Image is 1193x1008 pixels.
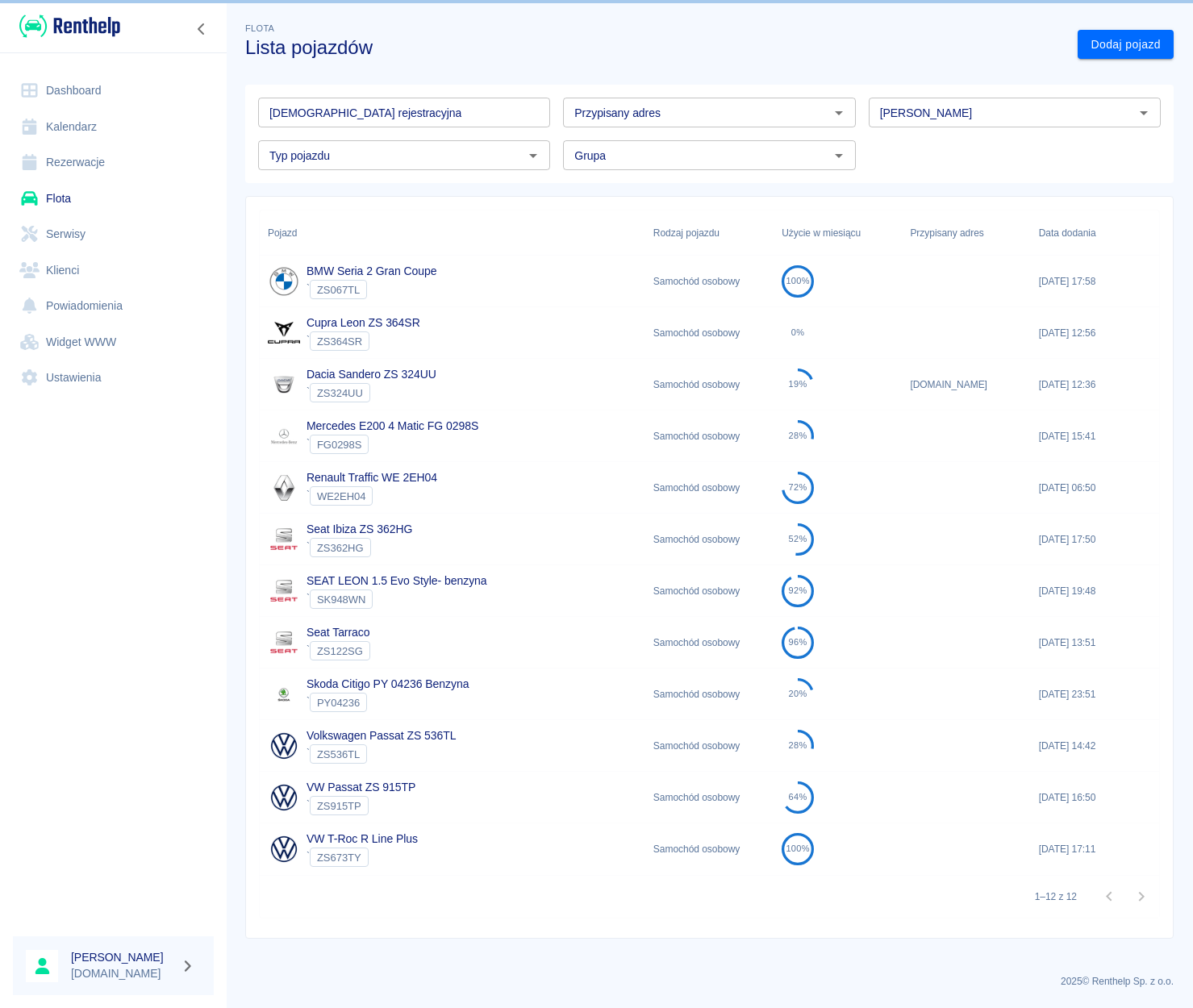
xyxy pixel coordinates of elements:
div: ` [307,744,456,764]
button: Otwórz [522,144,544,167]
a: Cupra Leon ZS 364SR [307,316,420,329]
div: 100% [786,843,809,854]
div: Rodzaj pojazdu [653,210,720,256]
div: ` [307,641,370,660]
div: 64% [789,792,807,802]
div: Przypisany adres [902,210,1030,256]
span: SK948WN [311,594,372,606]
div: ` [307,280,437,299]
div: [DATE] 17:50 [1031,514,1159,565]
div: Pojazd [268,210,297,256]
div: 100% [786,276,809,286]
a: Dacia Sandero ZS 324UU [307,368,436,381]
a: BMW Seria 2 Gran Coupe [307,264,437,277]
div: 96% [789,637,807,648]
p: 2025 © Renthelp Sp. z o.o. [245,974,1174,989]
div: Samochód osobowy [645,256,774,307]
span: ZS673TY [311,852,368,864]
span: ZS067TL [311,284,366,296]
a: Kalendarz [13,109,214,145]
img: Image [268,575,300,607]
img: Image [268,781,300,814]
a: Seat Ibiza ZS 362HG [307,523,412,535]
div: Samochód osobowy [645,359,774,410]
div: Pojazd [260,210,645,256]
div: [DOMAIN_NAME] [902,359,1030,410]
a: Ustawienia [13,360,214,396]
div: 52% [789,534,807,544]
a: Powiadomienia [13,288,214,324]
div: [DATE] 14:42 [1031,720,1159,772]
div: ` [307,331,420,351]
div: Przypisany adres [910,210,983,256]
a: Dashboard [13,73,214,109]
div: Samochód osobowy [645,514,774,565]
a: Klienci [13,252,214,289]
button: Otwórz [1133,102,1155,124]
div: Samochód osobowy [645,307,774,359]
div: 28% [789,740,807,751]
p: 1–12 z 12 [1035,889,1077,904]
div: ` [307,693,469,712]
a: Seat Tarraco [307,626,370,639]
div: 19% [789,379,807,389]
img: Image [268,678,300,710]
div: ` [307,538,412,557]
a: VW Passat ZS 915TP [307,781,415,793]
div: Data dodania [1039,210,1096,256]
a: Widget WWW [13,324,214,360]
div: [DATE] 19:48 [1031,565,1159,617]
span: ZS122SG [311,645,369,657]
img: Renthelp logo [19,13,120,40]
span: ZS915TP [311,800,368,812]
div: 92% [789,585,807,596]
a: Renthelp logo [13,13,120,40]
a: Serwisy [13,216,214,252]
div: Samochód osobowy [645,617,774,669]
a: Dodaj pojazd [1078,30,1174,60]
img: Image [268,369,300,401]
div: [DATE] 13:51 [1031,617,1159,669]
span: ZS362HG [311,542,370,554]
div: Samochód osobowy [645,772,774,823]
a: SEAT LEON 1.5 Evo Style- benzyna [307,574,487,587]
span: WE2EH04 [311,490,372,502]
div: ` [307,383,436,402]
a: Flota [13,181,214,217]
div: Data dodania [1031,210,1159,256]
a: Mercedes E200 4 Matic FG 0298S [307,419,478,432]
div: [DATE] 17:58 [1031,256,1159,307]
a: Renault Traffic WE 2EH04 [307,471,437,484]
img: Image [268,420,300,452]
div: ` [307,589,487,609]
div: Użycie w miesiącu [774,210,902,256]
img: Image [268,317,300,349]
div: 28% [789,431,807,441]
img: Image [268,523,300,556]
div: Samochód osobowy [645,462,774,514]
span: ZS364SR [311,335,369,348]
img: Image [268,265,300,298]
a: Rezerwacje [13,144,214,181]
button: Zwiń nawigację [190,19,214,40]
img: Image [268,730,300,762]
div: [DATE] 16:50 [1031,772,1159,823]
a: Volkswagen Passat ZS 536TL [307,729,456,742]
div: Rodzaj pojazdu [645,210,774,256]
span: PY04236 [311,697,366,709]
span: FG0298S [311,439,368,451]
div: ` [307,796,415,815]
div: 72% [789,482,807,493]
div: [DATE] 17:11 [1031,823,1159,875]
img: Image [268,833,300,865]
span: ZS324UU [311,387,369,399]
button: Otwórz [828,102,850,124]
a: VW T-Roc R Line Plus [307,832,418,845]
div: 20% [789,689,807,699]
div: Samochód osobowy [645,410,774,462]
a: Skoda Citigo PY 04236 Benzyna [307,677,469,690]
h3: Lista pojazdów [245,36,1065,59]
div: ` [307,486,437,506]
div: [DATE] 15:41 [1031,410,1159,462]
div: ` [307,435,478,454]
